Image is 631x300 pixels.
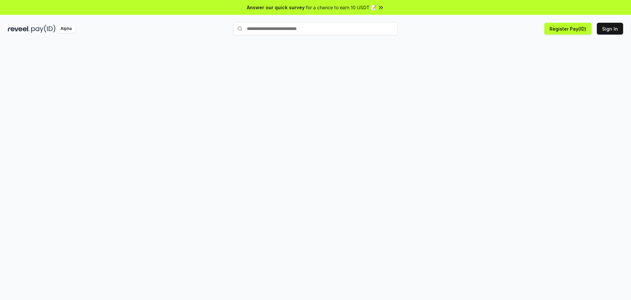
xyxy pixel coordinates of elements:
[597,23,623,35] button: Sign In
[57,25,75,33] div: Alpha
[306,4,376,11] span: for a chance to earn 10 USDT 📝
[544,23,592,35] button: Register Pay(ID)
[31,25,56,33] img: pay_id
[247,4,305,11] span: Answer our quick survey
[8,25,30,33] img: reveel_dark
